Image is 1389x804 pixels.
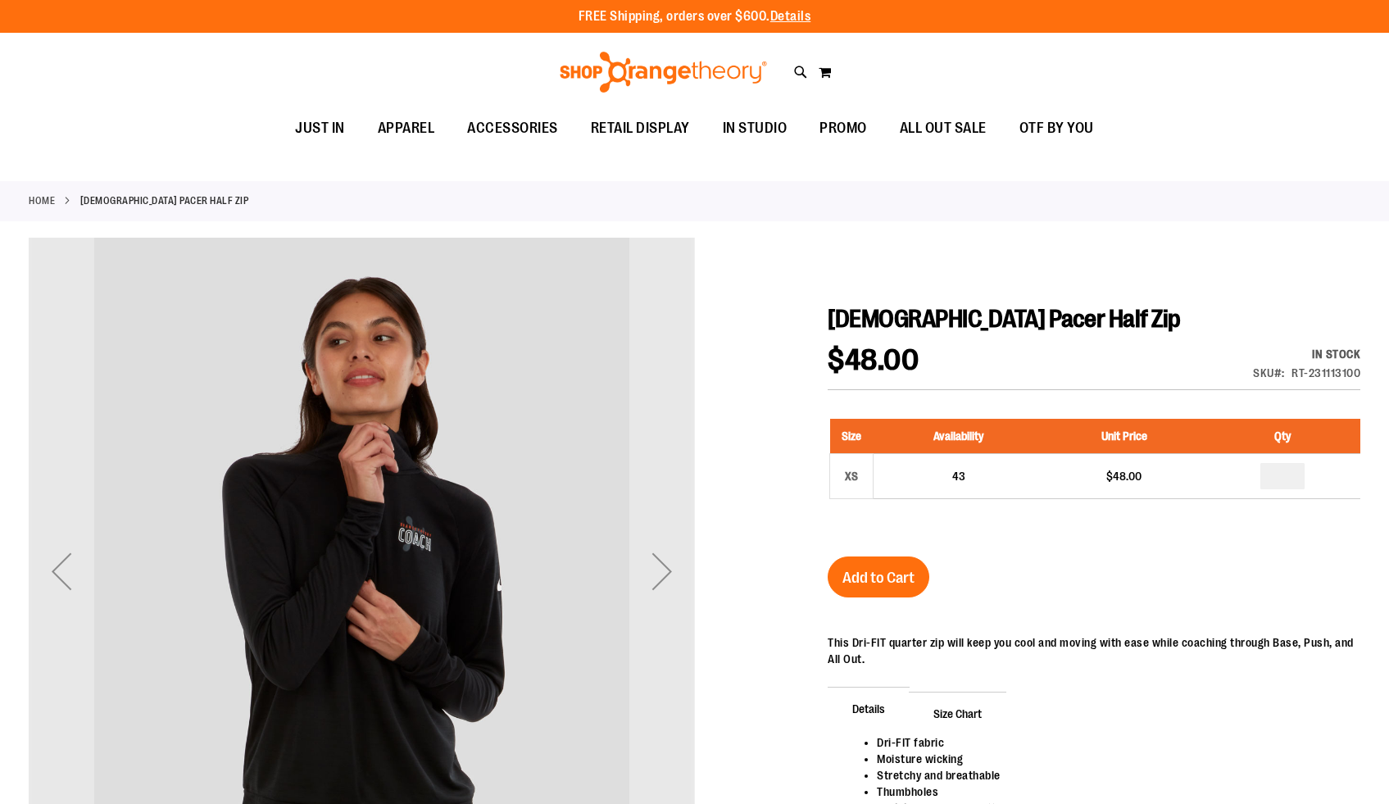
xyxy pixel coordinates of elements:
li: Moisture wicking [877,751,1344,767]
span: $48.00 [828,343,919,377]
th: Size [830,419,874,454]
th: Unit Price [1044,419,1205,454]
button: Add to Cart [828,556,929,597]
div: RT-231113100 [1291,365,1360,381]
span: 43 [952,470,965,483]
th: Qty [1205,419,1360,454]
span: RETAIL DISPLAY [591,110,690,147]
li: Stretchy and breathable [877,767,1344,784]
strong: [DEMOGRAPHIC_DATA] Pacer Half Zip [80,193,249,208]
span: ALL OUT SALE [900,110,987,147]
img: Shop Orangetheory [557,52,769,93]
span: Add to Cart [842,569,915,587]
th: Availability [874,419,1044,454]
a: Details [770,9,811,24]
span: APPAREL [378,110,435,147]
div: $48.00 [1052,468,1196,484]
div: In stock [1253,346,1360,362]
p: This Dri-FIT quarter zip will keep you cool and moving with ease while coaching through Base, Pus... [828,634,1360,667]
span: [DEMOGRAPHIC_DATA] Pacer Half Zip [828,305,1181,333]
a: Home [29,193,55,208]
span: PROMO [819,110,867,147]
span: IN STUDIO [723,110,788,147]
div: XS [839,464,864,488]
span: Size Chart [909,692,1006,734]
span: ACCESSORIES [467,110,558,147]
strong: SKU [1253,366,1285,379]
li: Dri-FIT fabric [877,734,1344,751]
div: Availability [1253,346,1360,362]
li: Thumbholes [877,784,1344,800]
p: FREE Shipping, orders over $600. [579,7,811,26]
span: Details [828,687,910,729]
span: OTF BY YOU [1019,110,1094,147]
span: JUST IN [295,110,345,147]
